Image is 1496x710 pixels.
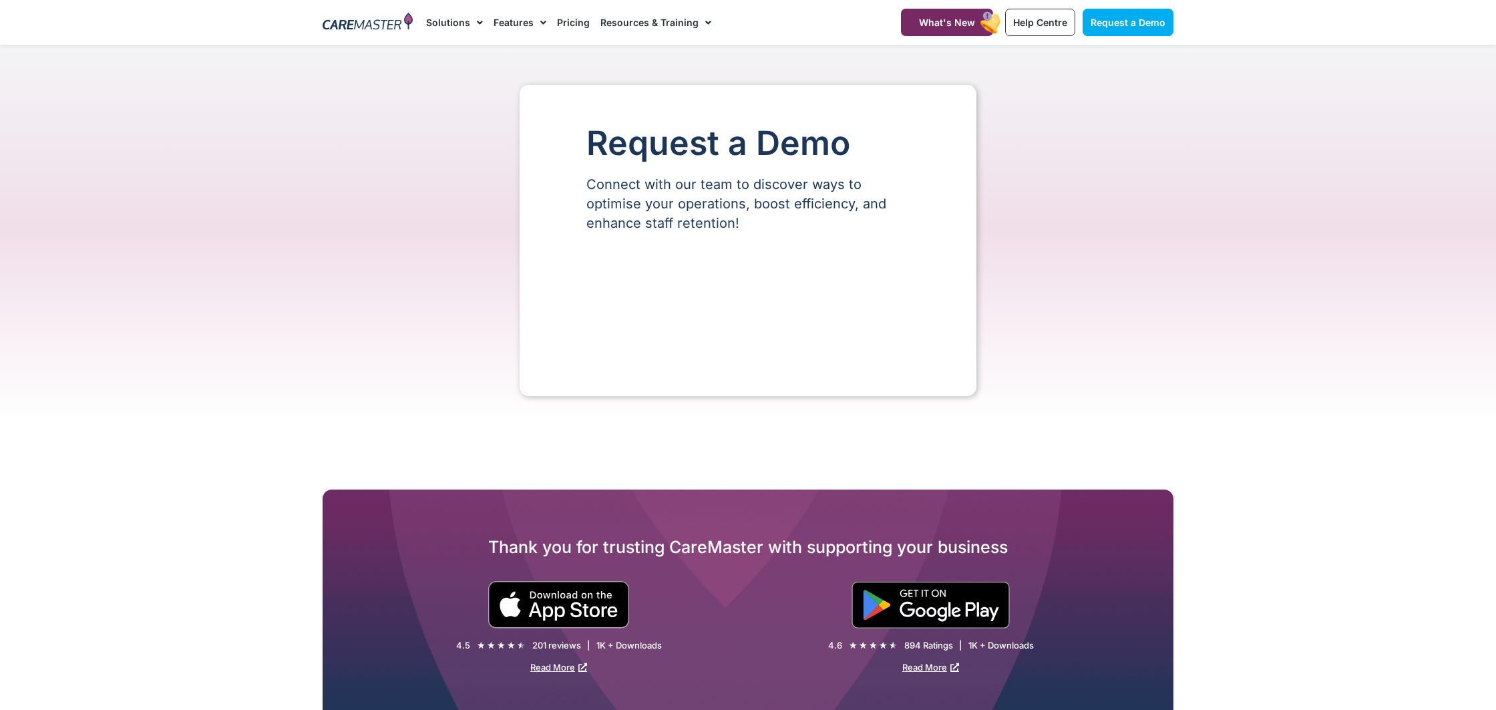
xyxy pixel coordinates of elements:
[889,639,898,653] i: ★
[902,662,959,673] a: Read More
[488,581,630,629] img: small black download on the apple app store button.
[323,13,413,33] img: CareMaster Logo
[849,639,898,653] div: 4.6/5
[852,582,1010,629] img: "Get is on" Black Google play button.
[507,639,516,653] i: ★
[586,256,910,356] iframe: Form 0
[586,125,910,162] h1: Request a Demo
[904,640,1034,651] div: 894 Ratings | 1K + Downloads
[456,640,470,651] div: 4.5
[1013,17,1067,28] span: Help Centre
[828,640,842,651] div: 4.6
[323,536,1173,558] h2: Thank you for trusting CareMaster with supporting your business
[901,9,993,36] a: What's New
[586,175,910,233] p: Connect with our team to discover ways to optimise your operations, boost efficiency, and enhance...
[497,639,506,653] i: ★
[1005,9,1075,36] a: Help Centre
[530,662,587,673] a: Read More
[849,639,858,653] i: ★
[869,639,878,653] i: ★
[517,639,526,653] i: ★
[532,640,662,651] div: 201 reviews | 1K + Downloads
[477,639,486,653] i: ★
[859,639,868,653] i: ★
[919,17,975,28] span: What's New
[1091,17,1165,28] span: Request a Demo
[879,639,888,653] i: ★
[1083,9,1173,36] a: Request a Demo
[477,639,526,653] div: 4.5/5
[487,639,496,653] i: ★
